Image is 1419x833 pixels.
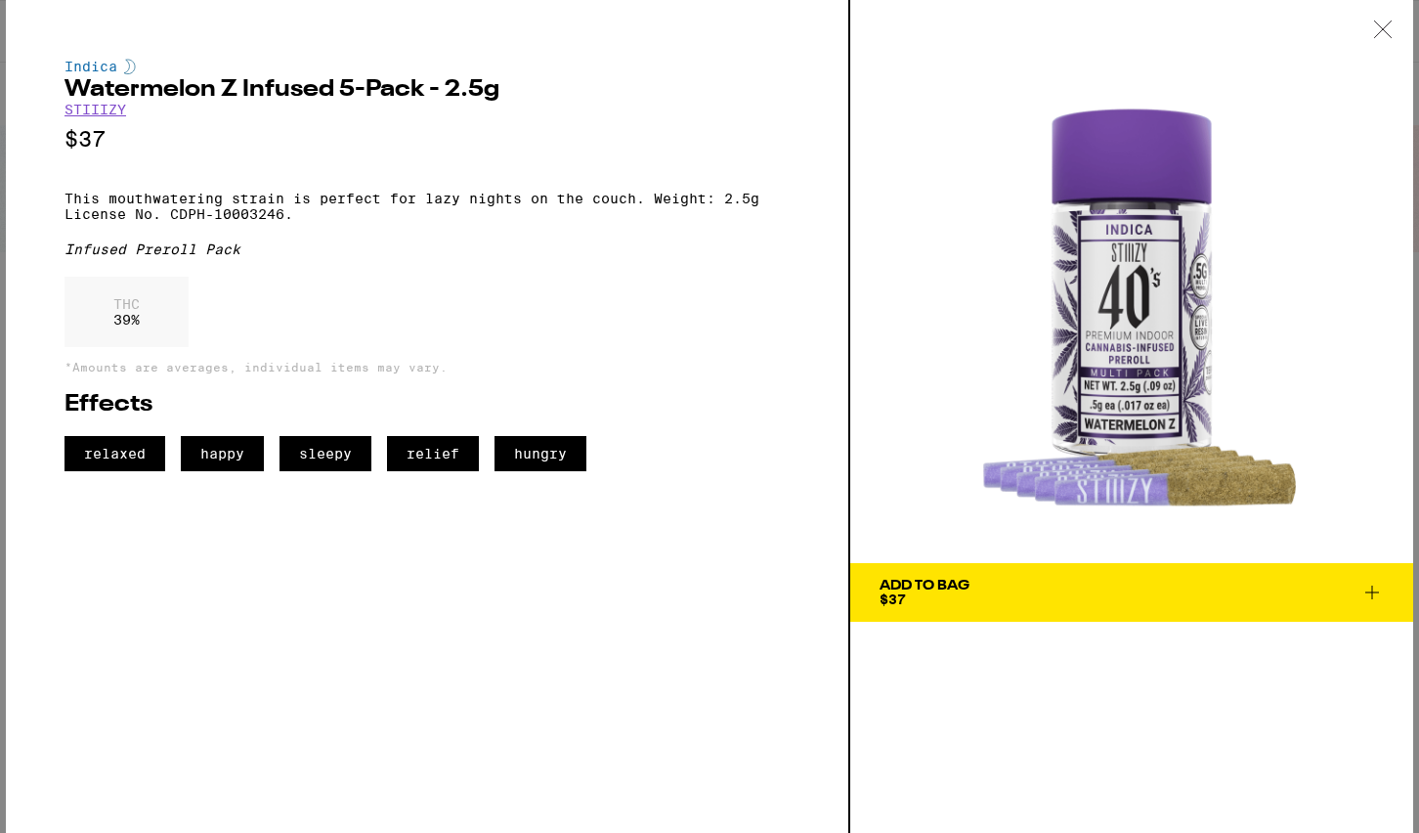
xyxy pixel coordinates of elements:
[113,296,140,312] p: THC
[124,59,136,74] img: indicaColor.svg
[64,436,165,471] span: relaxed
[64,59,790,74] div: Indica
[279,436,371,471] span: sleepy
[64,393,790,416] h2: Effects
[64,241,790,257] div: Infused Preroll Pack
[64,127,790,152] p: $37
[387,436,479,471] span: relief
[64,191,790,222] p: This mouthwatering strain is perfect for lazy nights on the couch. Weight: 2.5g License No. CDPH-...
[64,277,189,347] div: 39 %
[64,78,790,102] h2: Watermelon Z Infused 5-Pack - 2.5g
[880,579,969,592] div: Add To Bag
[64,361,790,373] p: *Amounts are averages, individual items may vary.
[181,436,264,471] span: happy
[850,563,1413,622] button: Add To Bag$37
[880,592,906,607] span: $37
[494,436,586,471] span: hungry
[64,102,126,117] a: STIIIZY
